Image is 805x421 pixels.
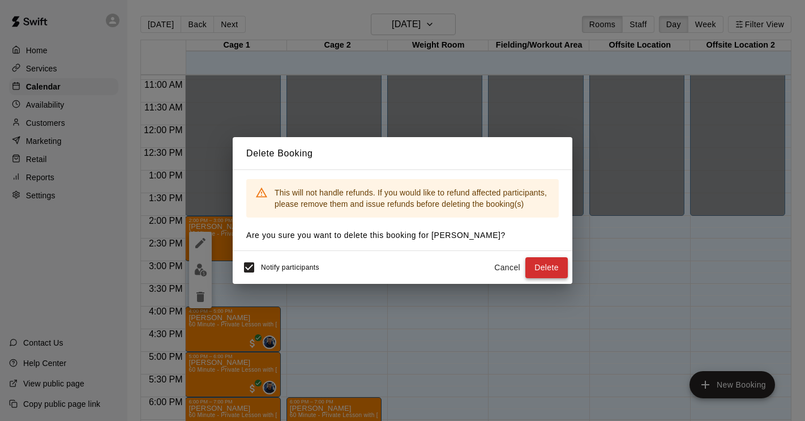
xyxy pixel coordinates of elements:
h2: Delete Booking [233,137,572,170]
div: This will not handle refunds. If you would like to refund affected participants, please remove th... [275,182,550,214]
span: Notify participants [261,264,319,272]
p: Are you sure you want to delete this booking for [PERSON_NAME] ? [246,229,559,241]
button: Cancel [489,257,525,278]
button: Delete [525,257,568,278]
